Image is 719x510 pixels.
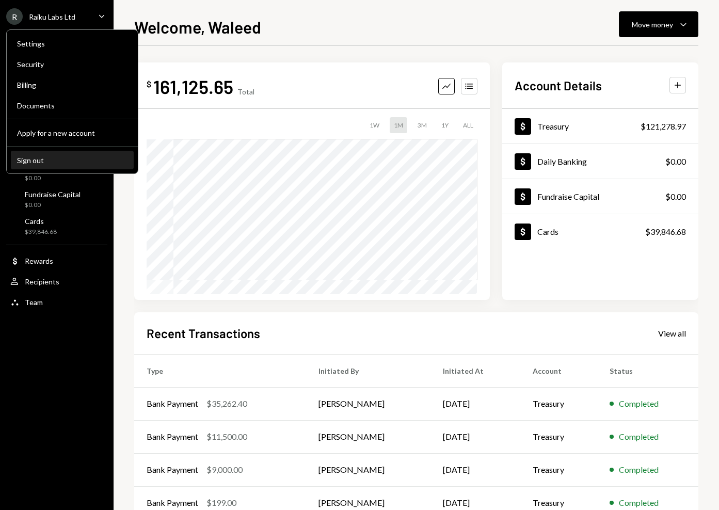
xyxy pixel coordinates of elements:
div: Billing [17,81,127,89]
a: Rewards [6,251,107,270]
a: Cards$39,846.68 [6,214,107,238]
div: Rewards [25,257,53,265]
div: $ [147,79,151,89]
div: $39,846.68 [25,228,57,236]
div: $35,262.40 [206,397,247,410]
div: Fundraise Capital [537,192,599,201]
a: Recipients [6,272,107,291]
div: Completed [619,397,659,410]
div: Security [17,60,127,69]
div: R [6,8,23,25]
div: 3M [413,117,431,133]
div: $0.00 [665,155,686,168]
div: 1M [390,117,407,133]
a: Billing [11,75,134,94]
h2: Account Details [515,77,602,94]
td: [PERSON_NAME] [306,387,430,420]
div: $0.00 [25,174,68,183]
td: Treasury [520,453,597,486]
td: Treasury [520,420,597,453]
td: [DATE] [430,420,520,453]
h1: Welcome, Waleed [134,17,261,37]
a: Security [11,55,134,73]
div: Team [25,298,43,307]
th: Status [597,354,698,387]
div: Documents [17,101,127,110]
div: Treasury [537,121,569,131]
div: $0.00 [25,201,81,210]
div: Bank Payment [147,464,198,476]
td: [DATE] [430,387,520,420]
td: [PERSON_NAME] [306,453,430,486]
th: Account [520,354,597,387]
div: $0.00 [665,190,686,203]
div: Apply for a new account [17,129,127,137]
td: [DATE] [430,453,520,486]
div: Raiku Labs Ltd [29,12,75,21]
div: Bank Payment [147,431,198,443]
a: Fundraise Capital$0.00 [6,187,107,212]
div: Completed [619,431,659,443]
div: $199.00 [206,497,236,509]
th: Type [134,354,306,387]
th: Initiated At [430,354,520,387]
div: Bank Payment [147,497,198,509]
div: Cards [25,217,57,226]
div: Daily Banking [537,156,587,166]
div: $11,500.00 [206,431,247,443]
div: $39,846.68 [645,226,686,238]
h2: Recent Transactions [147,325,260,342]
td: [PERSON_NAME] [306,420,430,453]
a: Fundraise Capital$0.00 [502,179,698,214]
button: Move money [619,11,698,37]
div: Sign out [17,156,127,165]
a: View all [658,327,686,339]
div: Move money [632,19,673,30]
div: Cards [537,227,558,236]
a: Documents [11,96,134,115]
div: Completed [619,464,659,476]
th: Initiated By [306,354,430,387]
div: Recipients [25,277,59,286]
div: 1W [365,117,384,133]
div: $121,278.97 [641,120,686,133]
a: Daily Banking$0.00 [502,144,698,179]
td: Treasury [520,387,597,420]
div: Bank Payment [147,397,198,410]
button: Sign out [11,151,134,170]
a: Team [6,293,107,311]
div: Completed [619,497,659,509]
div: 1Y [437,117,453,133]
div: Settings [17,39,127,48]
div: ALL [459,117,477,133]
div: View all [658,328,686,339]
div: Total [237,87,254,96]
a: Treasury$121,278.97 [502,109,698,144]
a: Settings [11,34,134,53]
div: 161,125.65 [153,75,233,98]
div: Fundraise Capital [25,190,81,199]
button: Apply for a new account [11,124,134,142]
div: $9,000.00 [206,464,243,476]
a: Cards$39,846.68 [502,214,698,249]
